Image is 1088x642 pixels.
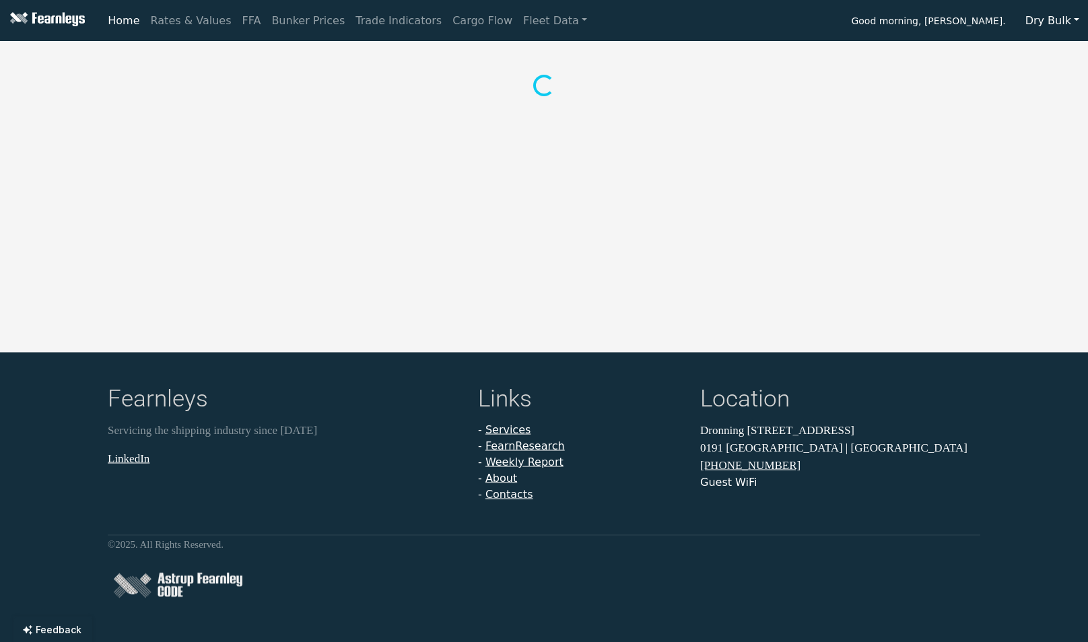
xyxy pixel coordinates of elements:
a: Cargo Flow [447,7,518,34]
button: Guest WiFi [700,474,757,491]
a: Weekly Report [485,456,564,468]
li: - [478,454,684,470]
a: FFA [237,7,267,34]
small: © 2025 . All Rights Reserved. [108,539,224,550]
a: Bunker Prices [266,7,350,34]
li: - [478,422,684,438]
a: Services [485,423,531,436]
li: - [478,438,684,454]
a: Rates & Values [145,7,237,34]
a: Trade Indicators [350,7,447,34]
h4: Links [478,385,684,417]
li: - [478,487,684,503]
a: LinkedIn [108,452,149,464]
a: Fleet Data [518,7,592,34]
li: - [478,470,684,487]
h4: Fearnleys [108,385,462,417]
h4: Location [700,385,980,417]
img: Fearnleys Logo [7,12,85,29]
a: [PHONE_NUMBER] [700,459,801,472]
a: Home [102,7,145,34]
a: FearnResearch [485,439,565,452]
button: Dry Bulk [1017,8,1088,34]
p: 0191 [GEOGRAPHIC_DATA] | [GEOGRAPHIC_DATA] [700,439,980,456]
span: Good morning, [PERSON_NAME]. [851,11,1005,34]
p: Servicing the shipping industry since [DATE] [108,422,462,439]
a: Contacts [485,488,533,501]
a: About [485,472,517,485]
p: Dronning [STREET_ADDRESS] [700,422,980,439]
